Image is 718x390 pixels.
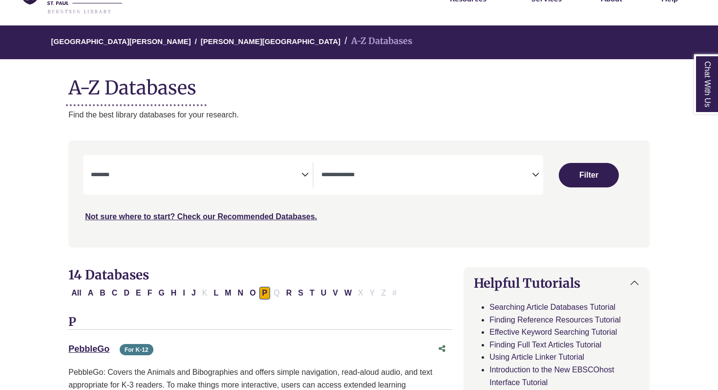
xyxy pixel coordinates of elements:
li: A-Z Databases [340,34,412,48]
button: Filter Results F [145,287,155,299]
button: Filter Results M [222,287,234,299]
button: Filter Results O [247,287,258,299]
a: Finding Full Text Articles Tutorial [489,341,601,349]
button: Submit for Search Results [559,163,619,187]
button: Filter Results P [259,287,271,299]
button: Filter Results W [341,287,355,299]
button: Filter Results C [109,287,121,299]
span: For K-12 [120,344,153,355]
button: Helpful Tutorials [464,268,649,298]
button: All [68,287,84,299]
button: Share this database [432,340,452,358]
button: Filter Results U [318,287,330,299]
h1: A-Z Databases [68,69,650,99]
a: Not sure where to start? Check our Recommended Databases. [85,212,317,221]
button: Filter Results J [189,287,199,299]
button: Filter Results B [97,287,108,299]
a: Finding Reference Resources Tutorial [489,316,621,324]
nav: Search filters [68,140,650,247]
textarea: Search [91,172,301,180]
button: Filter Results G [155,287,167,299]
button: Filter Results H [168,287,180,299]
button: Filter Results D [121,287,132,299]
button: Filter Results L [211,287,221,299]
p: Find the best library databases for your research. [68,109,650,121]
a: Introduction to the New EBSCOhost Interface Tutorial [489,366,614,387]
span: 14 Databases [68,267,149,283]
a: [PERSON_NAME][GEOGRAPHIC_DATA] [201,36,340,46]
button: Filter Results V [330,287,341,299]
h3: P [68,315,452,330]
button: Filter Results T [307,287,317,299]
button: Filter Results N [235,287,247,299]
a: Effective Keyword Searching Tutorial [489,328,617,336]
a: Searching Article Databases Tutorial [489,303,615,311]
button: Filter Results E [133,287,144,299]
div: Alpha-list to filter by first letter of database name [68,288,401,297]
textarea: Search [321,172,532,180]
a: [GEOGRAPHIC_DATA][PERSON_NAME] [51,36,191,46]
button: Filter Results R [283,287,295,299]
button: Filter Results S [295,287,306,299]
button: Filter Results A [85,287,97,299]
a: PebbleGo [68,344,109,354]
nav: breadcrumb [68,25,650,59]
button: Filter Results I [180,287,188,299]
a: Using Article Linker Tutorial [489,353,584,361]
